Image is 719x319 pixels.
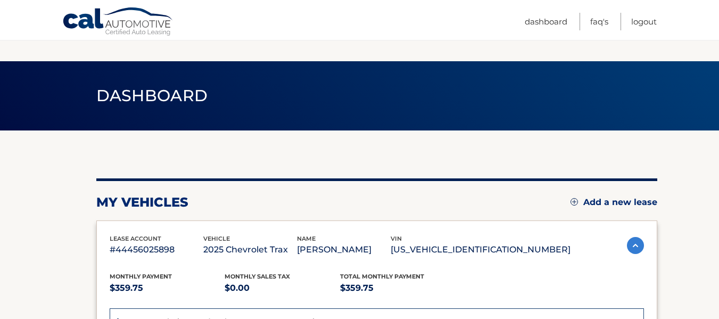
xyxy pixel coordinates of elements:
[96,194,188,210] h2: my vehicles
[110,242,203,257] p: #44456025898
[340,273,424,280] span: Total Monthly Payment
[525,13,567,30] a: Dashboard
[627,237,644,254] img: accordion-active.svg
[62,7,174,38] a: Cal Automotive
[96,86,208,105] span: Dashboard
[297,242,391,257] p: [PERSON_NAME]
[391,242,571,257] p: [US_VEHICLE_IDENTIFICATION_NUMBER]
[297,235,316,242] span: name
[590,13,608,30] a: FAQ's
[203,235,230,242] span: vehicle
[571,198,578,206] img: add.svg
[110,235,161,242] span: lease account
[391,235,402,242] span: vin
[225,281,340,296] p: $0.00
[631,13,657,30] a: Logout
[225,273,290,280] span: Monthly sales Tax
[340,281,456,296] p: $359.75
[203,242,297,257] p: 2025 Chevrolet Trax
[110,273,172,280] span: Monthly Payment
[110,281,225,296] p: $359.75
[571,197,657,208] a: Add a new lease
